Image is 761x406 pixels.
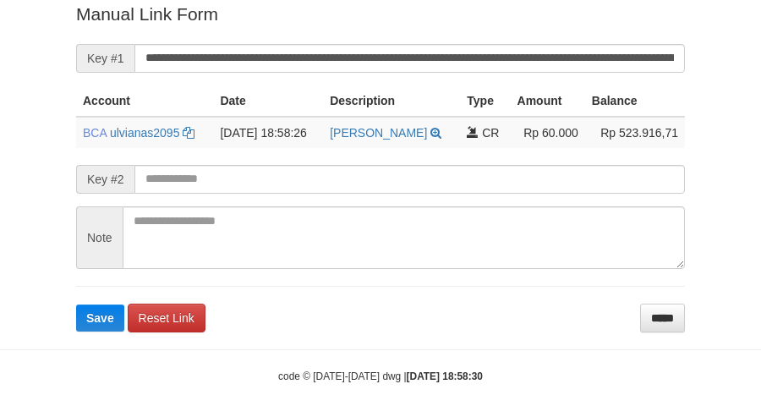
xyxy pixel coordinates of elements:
[183,126,194,140] a: Copy ulvianas2095 to clipboard
[323,85,460,117] th: Description
[330,126,427,140] a: [PERSON_NAME]
[511,117,585,148] td: Rp 60.000
[128,304,205,332] a: Reset Link
[213,85,323,117] th: Date
[139,311,194,325] span: Reset Link
[83,126,107,140] span: BCA
[482,126,499,140] span: CR
[460,85,510,117] th: Type
[585,117,685,148] td: Rp 523.916,71
[213,117,323,148] td: [DATE] 18:58:26
[76,165,134,194] span: Key #2
[511,85,585,117] th: Amount
[110,126,180,140] a: ulvianas2095
[278,370,483,382] small: code © [DATE]-[DATE] dwg |
[76,206,123,269] span: Note
[86,311,114,325] span: Save
[76,85,213,117] th: Account
[76,304,124,332] button: Save
[407,370,483,382] strong: [DATE] 18:58:30
[76,44,134,73] span: Key #1
[76,2,685,26] p: Manual Link Form
[585,85,685,117] th: Balance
